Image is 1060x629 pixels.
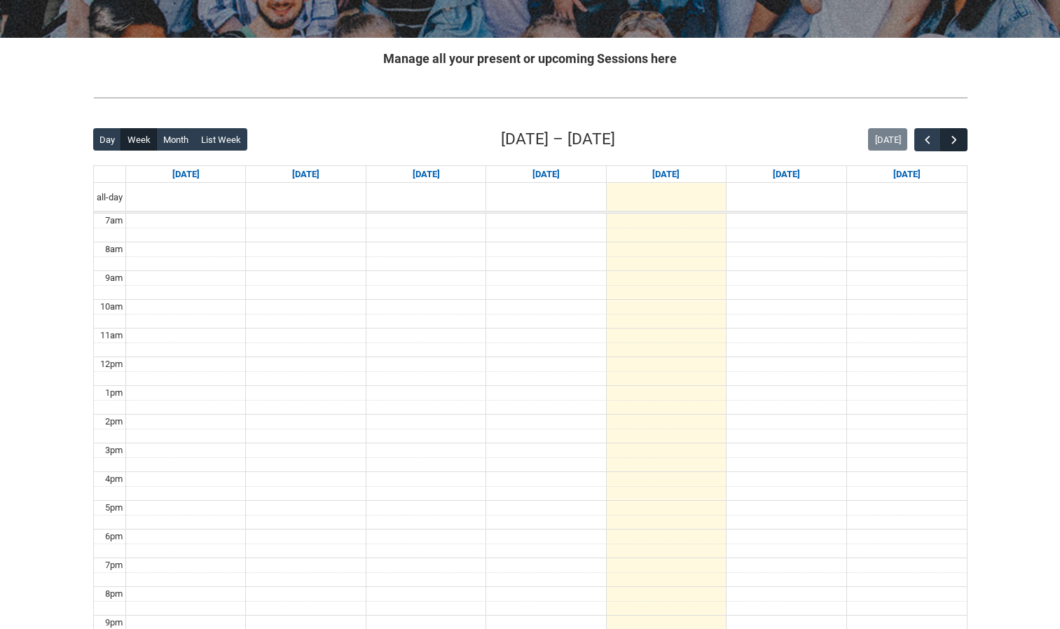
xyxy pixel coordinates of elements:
[289,166,322,183] a: Go to September 8, 2025
[97,300,125,314] div: 10am
[156,128,195,151] button: Month
[770,166,803,183] a: Go to September 12, 2025
[914,128,941,151] button: Previous Week
[121,128,157,151] button: Week
[102,214,125,228] div: 7am
[102,443,125,457] div: 3pm
[97,329,125,343] div: 11am
[102,386,125,400] div: 1pm
[501,127,615,151] h2: [DATE] – [DATE]
[97,357,125,371] div: 12pm
[102,501,125,515] div: 5pm
[102,472,125,486] div: 4pm
[93,49,968,68] h2: Manage all your present or upcoming Sessions here
[94,191,125,205] span: all-day
[868,128,907,151] button: [DATE]
[649,166,682,183] a: Go to September 11, 2025
[170,166,202,183] a: Go to September 7, 2025
[102,415,125,429] div: 2pm
[530,166,563,183] a: Go to September 10, 2025
[890,166,923,183] a: Go to September 13, 2025
[102,242,125,256] div: 8am
[102,530,125,544] div: 6pm
[102,558,125,572] div: 7pm
[93,90,968,105] img: REDU_GREY_LINE
[102,271,125,285] div: 9am
[93,128,122,151] button: Day
[410,166,443,183] a: Go to September 9, 2025
[102,587,125,601] div: 8pm
[940,128,967,151] button: Next Week
[194,128,247,151] button: List Week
